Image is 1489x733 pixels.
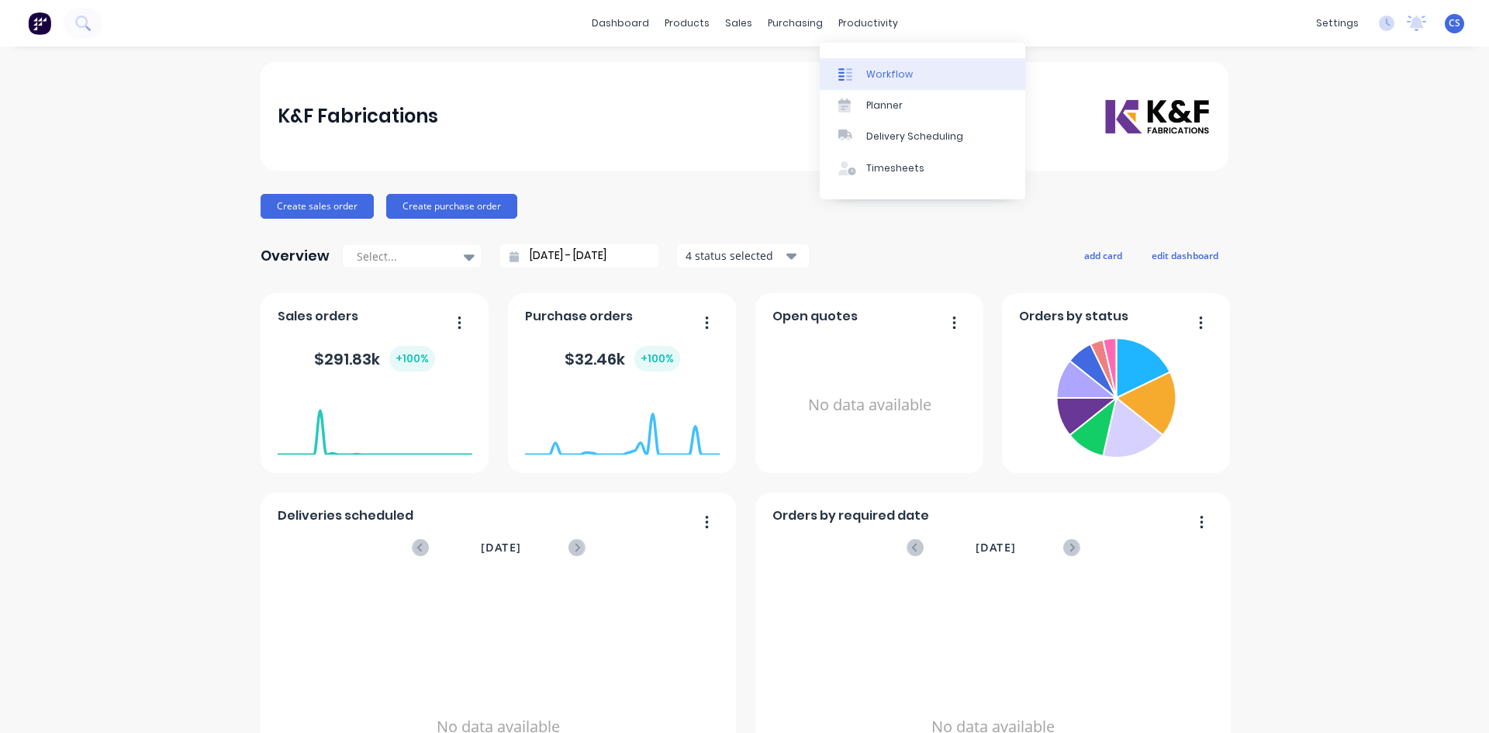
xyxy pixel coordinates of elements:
[820,153,1025,184] a: Timesheets
[634,346,680,372] div: + 100 %
[1449,16,1460,30] span: CS
[314,346,435,372] div: $ 291.83k
[389,346,435,372] div: + 100 %
[584,12,657,35] a: dashboard
[820,121,1025,152] a: Delivery Scheduling
[1142,245,1228,265] button: edit dashboard
[831,12,906,35] div: productivity
[657,12,717,35] div: products
[976,539,1016,556] span: [DATE]
[820,58,1025,89] a: Workflow
[820,90,1025,121] a: Planner
[1103,98,1211,136] img: K&F Fabrications
[866,99,903,112] div: Planner
[866,67,913,81] div: Workflow
[686,247,783,264] div: 4 status selected
[28,12,51,35] img: Factory
[278,507,413,525] span: Deliveries scheduled
[525,307,633,326] span: Purchase orders
[1308,12,1366,35] div: settings
[278,101,438,132] div: K&F Fabrications
[717,12,760,35] div: sales
[866,161,924,175] div: Timesheets
[677,244,809,268] button: 4 status selected
[278,307,358,326] span: Sales orders
[261,240,330,271] div: Overview
[760,12,831,35] div: purchasing
[772,307,858,326] span: Open quotes
[481,539,521,556] span: [DATE]
[772,507,929,525] span: Orders by required date
[1074,245,1132,265] button: add card
[565,346,680,372] div: $ 32.46k
[386,194,517,219] button: Create purchase order
[772,332,967,479] div: No data available
[1019,307,1128,326] span: Orders by status
[261,194,374,219] button: Create sales order
[866,130,963,143] div: Delivery Scheduling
